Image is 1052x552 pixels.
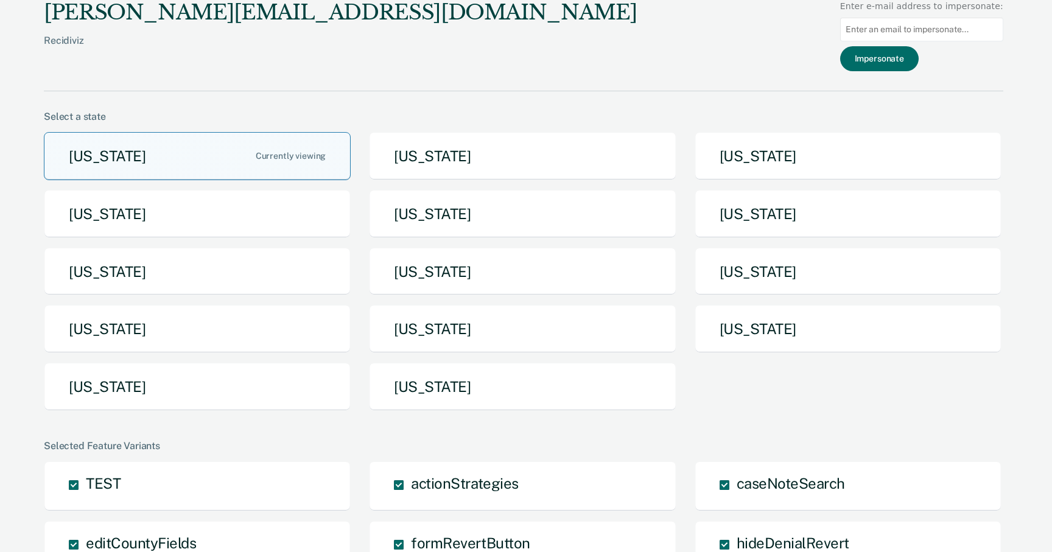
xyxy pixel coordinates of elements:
[44,363,351,411] button: [US_STATE]
[86,534,196,551] span: editCountyFields
[695,132,1001,180] button: [US_STATE]
[737,475,845,492] span: caseNoteSearch
[369,132,676,180] button: [US_STATE]
[44,440,1003,452] div: Selected Feature Variants
[737,534,849,551] span: hideDenialRevert
[369,190,676,238] button: [US_STATE]
[369,363,676,411] button: [US_STATE]
[411,534,530,551] span: formRevertButton
[695,190,1001,238] button: [US_STATE]
[695,248,1001,296] button: [US_STATE]
[44,111,1003,122] div: Select a state
[369,305,676,353] button: [US_STATE]
[44,35,637,66] div: Recidiviz
[840,46,919,71] button: Impersonate
[86,475,121,492] span: TEST
[411,475,518,492] span: actionStrategies
[840,18,1003,41] input: Enter an email to impersonate...
[44,305,351,353] button: [US_STATE]
[44,248,351,296] button: [US_STATE]
[695,305,1001,353] button: [US_STATE]
[44,132,351,180] button: [US_STATE]
[44,190,351,238] button: [US_STATE]
[369,248,676,296] button: [US_STATE]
